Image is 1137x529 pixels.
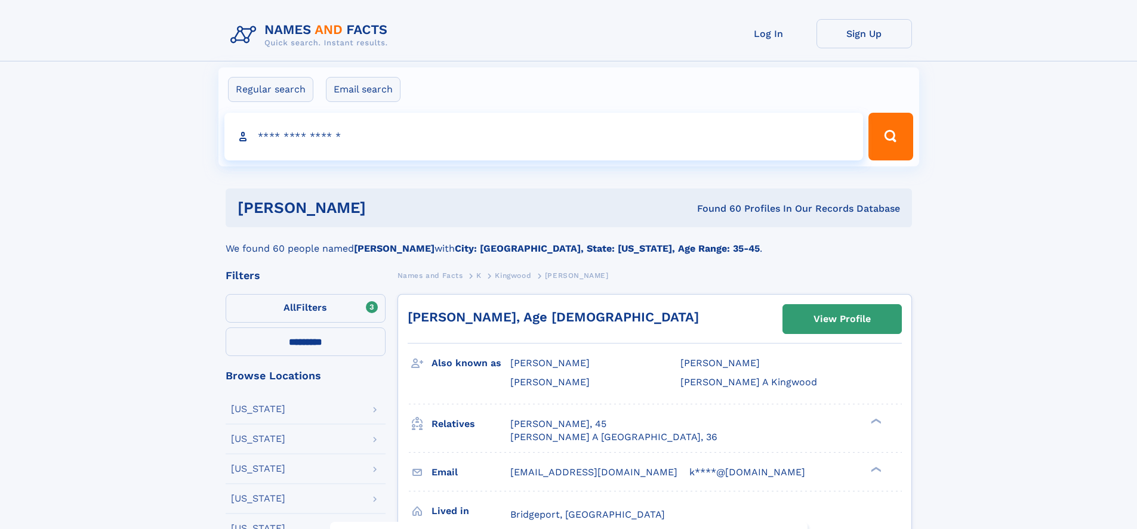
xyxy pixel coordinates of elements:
[432,414,510,434] h3: Relatives
[226,270,386,281] div: Filters
[226,227,912,256] div: We found 60 people named with .
[476,268,482,283] a: K
[226,19,398,51] img: Logo Names and Facts
[721,19,816,48] a: Log In
[231,494,285,503] div: [US_STATE]
[510,431,717,444] a: [PERSON_NAME] A [GEOGRAPHIC_DATA], 36
[455,243,760,254] b: City: [GEOGRAPHIC_DATA], State: [US_STATE], Age Range: 35-45
[432,353,510,373] h3: Also known as
[238,200,532,215] h1: [PERSON_NAME]
[326,77,400,102] label: Email search
[783,305,901,333] a: View Profile
[868,465,882,473] div: ❯
[814,305,871,333] div: View Profile
[868,417,882,425] div: ❯
[231,404,285,414] div: [US_STATE]
[226,370,386,381] div: Browse Locations
[495,268,531,283] a: Kingwood
[868,113,913,160] button: Search Button
[432,501,510,521] h3: Lived in
[408,310,699,324] a: [PERSON_NAME], Age [DEMOGRAPHIC_DATA]
[231,464,285,474] div: [US_STATE]
[476,271,482,280] span: K
[510,417,606,431] a: [PERSON_NAME], 45
[495,271,531,280] span: Kingwood
[531,202,900,215] div: Found 60 Profiles In Our Records Database
[398,268,463,283] a: Names and Facts
[354,243,435,254] b: [PERSON_NAME]
[231,434,285,444] div: [US_STATE]
[510,509,665,520] span: Bridgeport, [GEOGRAPHIC_DATA]
[816,19,912,48] a: Sign Up
[224,113,864,160] input: search input
[432,462,510,482] h3: Email
[284,302,296,313] span: All
[680,357,760,369] span: [PERSON_NAME]
[228,77,313,102] label: Regular search
[510,357,590,369] span: [PERSON_NAME]
[545,271,609,280] span: [PERSON_NAME]
[226,294,386,323] label: Filters
[510,376,590,388] span: [PERSON_NAME]
[680,376,817,388] span: [PERSON_NAME] A Kingwood
[510,466,677,478] span: [EMAIL_ADDRESS][DOMAIN_NAME]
